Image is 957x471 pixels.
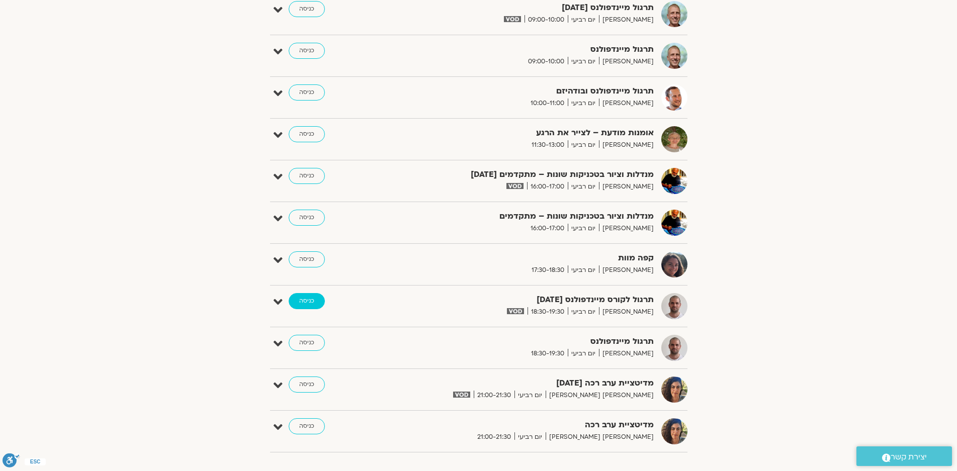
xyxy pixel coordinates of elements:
span: יום רביעי [568,98,599,109]
a: כניסה [289,293,325,309]
span: [PERSON_NAME] [599,15,654,25]
a: כניסה [289,376,325,393]
span: [PERSON_NAME] [599,98,654,109]
span: [PERSON_NAME] [599,265,654,275]
span: יום רביעי [568,223,599,234]
span: 10:00-11:00 [527,98,568,109]
a: כניסה [289,251,325,267]
img: vodicon [506,183,523,189]
img: vodicon [453,392,470,398]
span: יום רביעי [514,432,546,442]
strong: תרגול לקורס מיינדפולנס [DATE] [407,293,654,307]
a: כניסה [289,84,325,101]
span: [PERSON_NAME] [599,140,654,150]
img: vodicon [507,308,524,314]
img: vodicon [504,16,520,22]
strong: תרגול מיינדפולנס ובודהיזם [407,84,654,98]
span: 21:00-21:30 [474,432,514,442]
a: כניסה [289,1,325,17]
span: [PERSON_NAME] [599,348,654,359]
a: כניסה [289,126,325,142]
strong: אומנות מודעת – לצייר את הרגע [407,126,654,140]
span: [PERSON_NAME] [599,181,654,192]
span: [PERSON_NAME] [599,223,654,234]
span: יום רביעי [568,140,599,150]
strong: מדיטציית ערב רכה [407,418,654,432]
strong: תרגול מיינדפולנס [DATE] [407,1,654,15]
span: יום רביעי [568,181,599,192]
span: 09:00-10:00 [525,56,568,67]
a: כניסה [289,43,325,59]
span: 21:00-21:30 [474,390,514,401]
strong: תרגול מיינדפולנס [407,43,654,56]
span: יצירת קשר [891,450,927,464]
span: [PERSON_NAME] [PERSON_NAME] [546,432,654,442]
strong: מנדלות וציור בטכניקות שונות – מתקדמים [DATE] [407,168,654,181]
span: יום רביעי [568,348,599,359]
span: [PERSON_NAME] [599,56,654,67]
span: יום רביעי [568,56,599,67]
span: 17:30-18:30 [528,265,568,275]
strong: מנדלות וציור בטכניקות שונות – מתקדמים [407,210,654,223]
a: כניסה [289,168,325,184]
span: [PERSON_NAME] [599,307,654,317]
span: יום רביעי [514,390,546,401]
span: 16:00-17:00 [527,223,568,234]
span: 09:00-10:00 [525,15,568,25]
strong: תרגול מיינדפולנס [407,335,654,348]
span: יום רביעי [568,15,599,25]
span: יום רביעי [568,265,599,275]
span: 16:00-17:00 [527,181,568,192]
span: 11:30-13:00 [528,140,568,150]
strong: קפה מוות [407,251,654,265]
a: כניסה [289,210,325,226]
a: כניסה [289,418,325,434]
a: כניסה [289,335,325,351]
a: יצירת קשר [856,446,952,466]
span: [PERSON_NAME] [PERSON_NAME] [546,390,654,401]
span: 18:30-19:30 [528,307,568,317]
span: 18:30-19:30 [528,348,568,359]
span: יום רביעי [568,307,599,317]
strong: מדיטציית ערב רכה [DATE] [407,376,654,390]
